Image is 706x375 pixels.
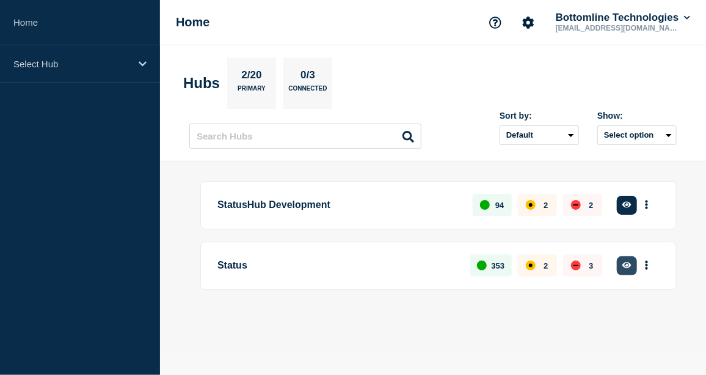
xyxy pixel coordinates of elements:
[296,69,320,85] p: 0/3
[639,254,655,277] button: More actions
[492,261,505,270] p: 353
[217,254,456,277] p: Status
[477,261,487,270] div: up
[553,12,693,24] button: Bottomline Technologies
[571,200,581,210] div: down
[589,201,593,210] p: 2
[526,261,536,270] div: affected
[500,125,579,145] select: Sort by
[480,200,490,210] div: up
[589,261,593,270] p: 3
[238,85,266,98] p: Primary
[189,124,421,149] input: Search Hubs
[13,59,131,69] p: Select Hub
[237,69,266,85] p: 2/20
[597,125,677,145] button: Select option
[500,111,579,121] div: Sort by:
[639,194,655,217] button: More actions
[176,15,210,29] h1: Home
[495,201,504,210] p: 94
[597,111,677,121] div: Show:
[482,10,508,35] button: Support
[526,200,536,210] div: affected
[217,194,459,217] p: StatusHub Development
[183,75,220,92] h2: Hubs
[544,201,548,210] p: 2
[544,261,548,270] p: 2
[553,24,680,32] p: [EMAIL_ADDRESS][DOMAIN_NAME]
[288,85,327,98] p: Connected
[515,10,541,35] button: Account settings
[571,261,581,270] div: down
